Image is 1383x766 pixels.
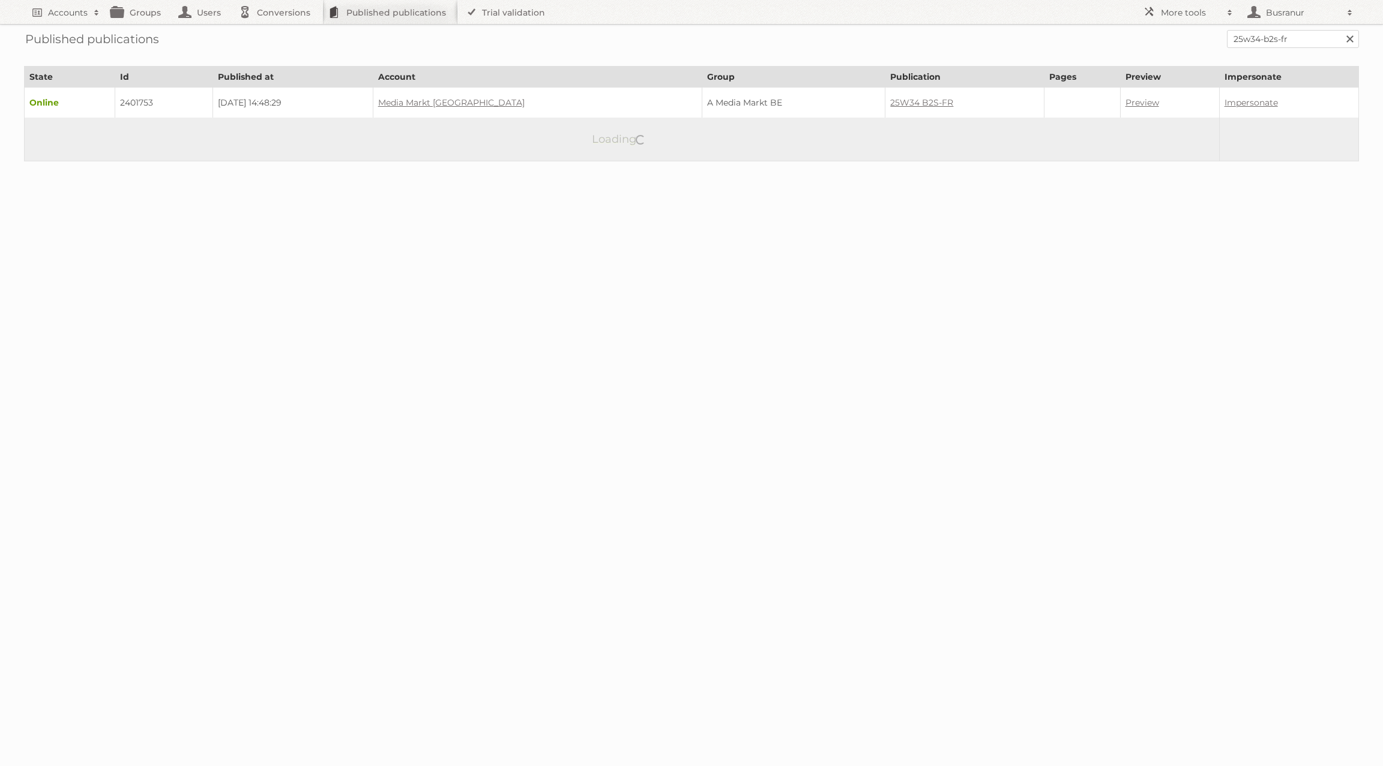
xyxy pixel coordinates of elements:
[212,67,373,88] th: Published at
[890,97,953,108] a: 25W34 B2S-FR
[1225,97,1278,108] a: Impersonate
[25,88,115,118] td: Online
[1263,7,1341,19] h2: Busranur
[378,97,525,108] a: Media Markt [GEOGRAPHIC_DATA]
[1125,97,1159,108] a: Preview
[218,97,282,108] span: [DATE] 14:48:29
[373,67,702,88] th: Account
[115,67,212,88] th: Id
[1120,67,1219,88] th: Preview
[25,67,115,88] th: State
[1219,67,1358,88] th: Impersonate
[1044,67,1120,88] th: Pages
[885,67,1044,88] th: Publication
[702,67,885,88] th: Group
[702,88,885,118] td: A Media Markt BE
[115,88,212,118] td: 2401753
[554,127,684,151] p: Loading
[1161,7,1221,19] h2: More tools
[48,7,88,19] h2: Accounts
